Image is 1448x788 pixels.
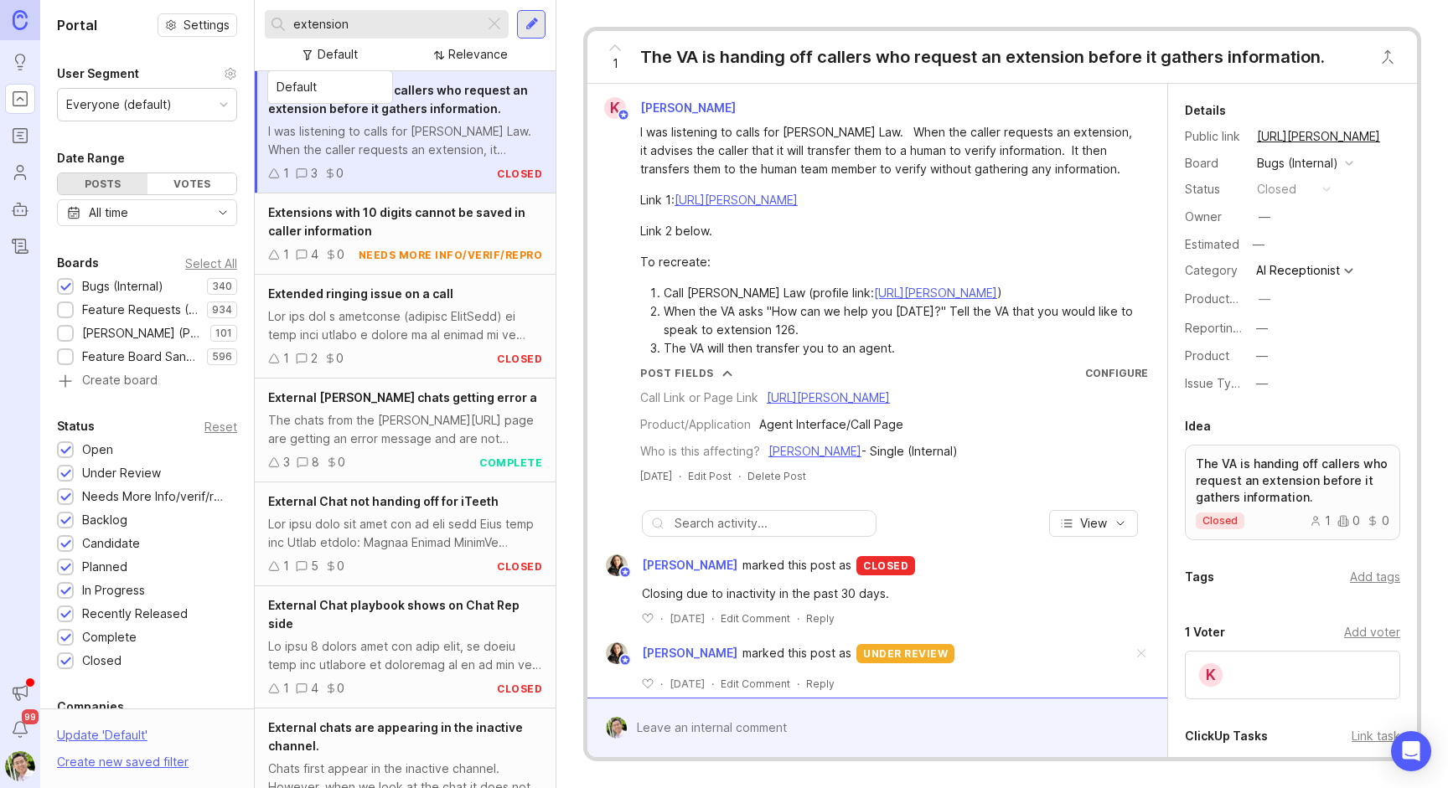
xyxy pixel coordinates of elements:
[642,556,737,574] span: [PERSON_NAME]
[448,45,508,64] div: Relevance
[57,697,124,717] div: Companies
[82,558,127,576] div: Planned
[337,557,344,575] div: 0
[359,248,543,262] div: needs more info/verif/repro
[337,679,344,698] div: 0
[338,453,345,471] div: 0
[856,556,915,575] div: closed
[204,422,237,431] div: Reset
[255,379,556,482] a: External [PERSON_NAME] chats getting error aThe chats from the [PERSON_NAME][URL] page are gettin...
[57,15,97,35] h1: Portal
[311,245,318,264] div: 4
[1344,623,1400,641] div: Add voter
[184,17,230,33] span: Settings
[596,554,742,576] a: Ysabelle Eugenio[PERSON_NAME]
[1185,445,1400,540] a: The VA is handing off callers who request an extension before it gathers information.closed100
[1185,261,1244,280] div: Category
[1337,515,1360,527] div: 0
[268,307,542,344] div: Lor ips dol s ametconse (adipisc ElitSedd) ei temp inci utlabo e dolore ma al enimad mi ve quisno...
[311,557,318,575] div: 5
[5,714,35,744] button: Notifications
[268,122,542,159] div: I was listening to calls for [PERSON_NAME] Law. When the caller requests an extension, it advises...
[336,349,344,368] div: 0
[497,167,542,181] div: closed
[640,100,736,115] span: [PERSON_NAME]
[82,348,199,366] div: Feature Board Sandbox [DATE]
[311,164,318,183] div: 3
[212,350,232,363] p: 596
[711,677,714,691] div: ·
[640,366,714,380] div: Post Fields
[1254,288,1275,310] button: ProductboardID
[1371,40,1404,74] button: Close button
[1257,180,1296,198] div: closed
[293,15,478,33] input: Search...
[209,206,236,219] svg: toggle icon
[640,191,1134,209] div: Link 1:
[82,511,127,529] div: Backlog
[1185,726,1268,746] div: ClickUp Tasks
[664,302,1134,339] li: When the VA asks "How can we help you [DATE]?" Tell the VA that you would like to speak to extens...
[13,10,28,29] img: Canny Home
[5,84,35,114] a: Portal
[255,586,556,708] a: External Chat playbook shows on Chat Rep sideLo ipsu 8 dolors amet con adip elit, se doeiu temp i...
[806,677,835,691] div: Reply
[660,677,663,691] div: ·
[147,173,237,194] div: Votes
[311,679,318,698] div: 4
[1259,208,1270,226] div: —
[642,585,1132,603] div: Closing due to inactivity in the past 30 days.
[268,286,453,301] span: Extended ringing issue on a call
[158,13,237,37] button: Settings
[479,456,542,470] div: complete
[283,164,289,183] div: 1
[255,71,556,193] a: The VA is handing off callers who request an extension before it gathers information.I was listen...
[640,415,751,434] div: Product/Application
[1197,662,1224,688] div: K
[82,605,188,623] div: Recently Released
[797,677,799,691] div: ·
[1367,515,1389,527] div: 0
[619,654,632,667] img: member badge
[742,556,851,574] span: marked this post as
[688,469,732,483] div: Edit Post
[268,720,523,753] span: External chats are appearing in the inactive channel.
[1202,514,1238,528] p: closed
[1085,367,1148,379] a: Configure
[759,415,903,434] div: Agent Interface/Call Page
[318,45,358,64] div: Default
[82,277,163,296] div: Bugs (Internal)
[1310,515,1331,527] div: 1
[268,637,542,674] div: Lo ipsu 8 dolors amet con adip elit, se doeiu temp inc utlabore et doloremag al en ad min ven qui...
[1185,180,1244,198] div: Status
[5,157,35,188] a: Users
[57,726,147,753] div: Update ' Default '
[1391,731,1431,771] div: Open Intercom Messenger
[1185,622,1225,642] div: 1 Voter
[1185,321,1275,335] label: Reporting Team
[268,390,537,404] span: External [PERSON_NAME] chats getting error a
[22,709,39,724] span: 99
[1185,239,1239,250] div: Estimated
[721,677,790,691] div: Edit Comment
[640,253,1134,271] div: To recreate:
[1185,348,1229,363] label: Product
[738,469,741,483] div: ·
[1185,127,1244,146] div: Public link
[806,611,835,626] div: Reply
[640,389,758,407] div: Call Link or Page Link
[268,515,542,552] div: Lor ipsu dolo sit amet con ad eli sedd Eius temp inc Utlab etdolo: Magnaa Enimad MinimVe Quisnos ...
[82,301,199,319] div: Feature Requests (Internal)
[604,97,626,119] div: K
[797,611,799,626] div: ·
[675,193,798,207] a: [URL][PERSON_NAME]
[1185,154,1244,173] div: Board
[255,193,556,275] a: Extensions with 10 digits cannot be saved in caller information140needs more info/verif/repro
[268,494,499,508] span: External Chat not handing off for iTeeth
[856,644,954,663] div: under review
[1257,154,1338,173] div: Bugs (Internal)
[82,487,229,506] div: Needs More Info/verif/repro
[1185,567,1214,587] div: Tags
[613,54,618,73] span: 1
[1185,208,1244,226] div: Owner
